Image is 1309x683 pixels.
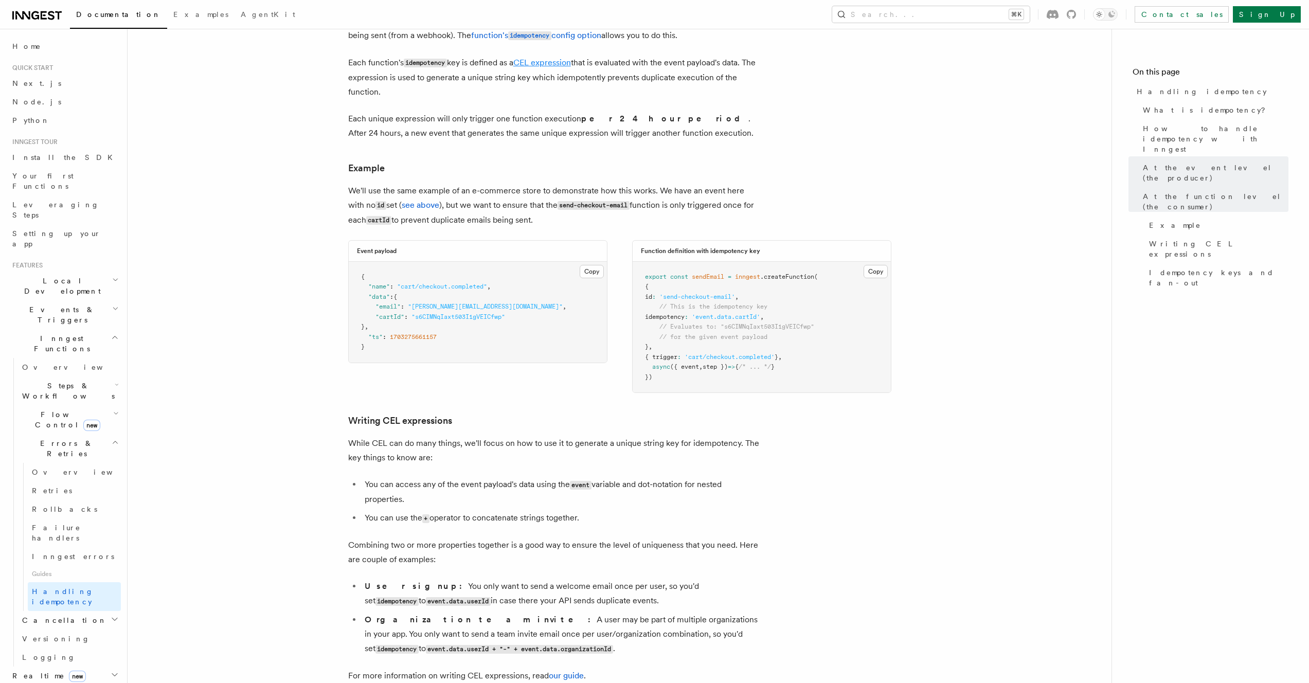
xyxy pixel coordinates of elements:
[692,273,724,280] span: sendEmail
[8,37,121,56] a: Home
[677,353,681,361] span: :
[18,434,121,463] button: Errors & Retries
[728,273,731,280] span: =
[235,3,301,28] a: AgentKit
[8,111,121,130] a: Python
[8,329,121,358] button: Inngest Functions
[12,201,99,219] span: Leveraging Steps
[12,116,50,124] span: Python
[645,283,649,290] span: {
[1143,105,1272,115] span: What is idempotency?
[775,353,778,361] span: }
[645,313,685,320] span: idempotency
[735,363,739,370] span: {
[549,671,584,680] a: our guide
[581,114,748,123] strong: per 24 hour period
[864,265,888,278] button: Copy
[348,161,385,175] a: Example
[1143,123,1288,154] span: How to handle idempotency with Inngest
[69,671,86,682] span: new
[18,630,121,648] a: Versioning
[348,184,760,228] p: We'll use the same example of an e-commerce store to demonstrate how this works. We have an event...
[8,64,53,72] span: Quick start
[8,224,121,253] a: Setting up your app
[362,477,760,507] li: You can access any of the event payload's data using the variable and dot-notation for nested pro...
[645,293,652,300] span: id
[645,273,667,280] span: export
[404,313,408,320] span: :
[659,293,735,300] span: 'send-checkout-email'
[28,463,121,481] a: Overview
[814,273,818,280] span: (
[348,436,760,465] p: While CEL can do many things, we'll focus on how to use it to generate a unique string key for id...
[652,293,656,300] span: :
[8,272,121,300] button: Local Development
[735,293,739,300] span: ,
[471,30,601,40] a: function'sidempotencyconfig option
[12,153,119,161] span: Install the SDK
[32,505,97,513] span: Rollbacks
[8,74,121,93] a: Next.js
[1145,235,1288,263] a: Writing CEL expressions
[1233,6,1301,23] a: Sign Up
[365,323,368,330] span: ,
[365,615,597,624] strong: Organization team invite:
[167,3,235,28] a: Examples
[32,524,81,542] span: Failure handlers
[670,273,688,280] span: const
[411,313,505,320] span: "s6CIMNqIaxt503I1gVEICfwp"
[32,552,114,561] span: Inngest errors
[357,247,397,255] h3: Event payload
[8,333,111,354] span: Inngest Functions
[18,405,121,434] button: Flow Controlnew
[390,333,437,340] span: 1703275661157
[408,303,563,310] span: "[PERSON_NAME][EMAIL_ADDRESS][DOMAIN_NAME]"
[241,10,295,19] span: AgentKit
[18,463,121,611] div: Errors & Retries
[28,500,121,518] a: Rollbacks
[760,313,764,320] span: ,
[1149,267,1288,288] span: Idempotency keys and fan-out
[1009,9,1024,20] kbd: ⌘K
[659,333,767,340] span: // for the given event payload
[348,669,760,683] p: For more information on writing CEL expressions, read .
[659,303,767,310] span: // This is the idempotency key
[375,303,401,310] span: "email"
[18,611,121,630] button: Cancellation
[32,587,94,606] span: Handling idempotency
[18,648,121,667] a: Logging
[83,420,100,431] span: new
[348,56,760,99] p: Each function's key is defined as a that is evaluated with the event payload's data. The expressi...
[778,353,782,361] span: ,
[771,363,775,370] span: }
[1137,86,1267,97] span: Handling idempotency
[32,468,138,476] span: Overview
[76,10,161,19] span: Documentation
[368,293,390,300] span: "data"
[18,615,107,625] span: Cancellation
[513,58,571,67] a: CEL expression
[8,304,112,325] span: Events & Triggers
[8,276,112,296] span: Local Development
[361,273,365,280] span: {
[18,381,115,401] span: Steps & Workflows
[570,481,591,490] code: event
[18,376,121,405] button: Steps & Workflows
[402,200,439,210] a: see above
[12,79,61,87] span: Next.js
[1133,66,1288,82] h4: On this page
[22,363,128,371] span: Overview
[28,582,121,611] a: Handling idempotency
[28,566,121,582] span: Guides
[1139,101,1288,119] a: What is idempotency?
[361,323,365,330] span: }
[393,293,397,300] span: {
[703,363,728,370] span: step })
[18,409,113,430] span: Flow Control
[487,283,491,290] span: ,
[348,112,760,140] p: Each unique expression will only trigger one function execution . After 24 hours, a new event tha...
[375,201,386,210] code: id
[401,303,404,310] span: :
[18,358,121,376] a: Overview
[22,635,90,643] span: Versioning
